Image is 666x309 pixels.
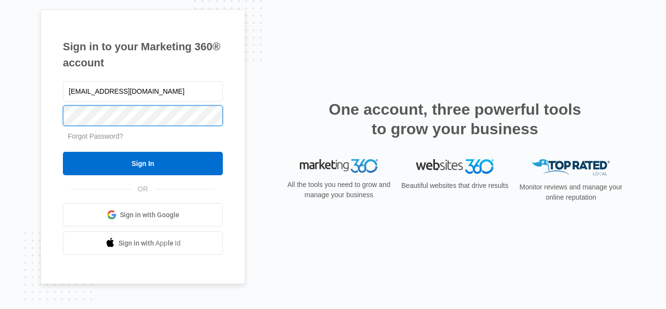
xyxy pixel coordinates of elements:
h2: One account, three powerful tools to grow your business [326,100,584,139]
img: Top Rated Local [532,159,610,175]
a: Sign in with Google [63,203,223,227]
span: Sign in with Google [120,210,179,220]
span: Sign in with Apple Id [118,238,181,248]
input: Email [63,81,223,102]
a: Sign in with Apple Id [63,231,223,255]
h1: Sign in to your Marketing 360® account [63,39,223,71]
p: Beautiful websites that drive results [400,181,509,191]
a: Forgot Password? [68,132,123,140]
img: Marketing 360 [300,159,378,173]
p: All the tools you need to grow and manage your business [284,180,393,200]
img: Websites 360 [416,159,494,173]
p: Monitor reviews and manage your online reputation [516,182,626,203]
input: Sign In [63,152,223,175]
span: OR [131,184,155,194]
